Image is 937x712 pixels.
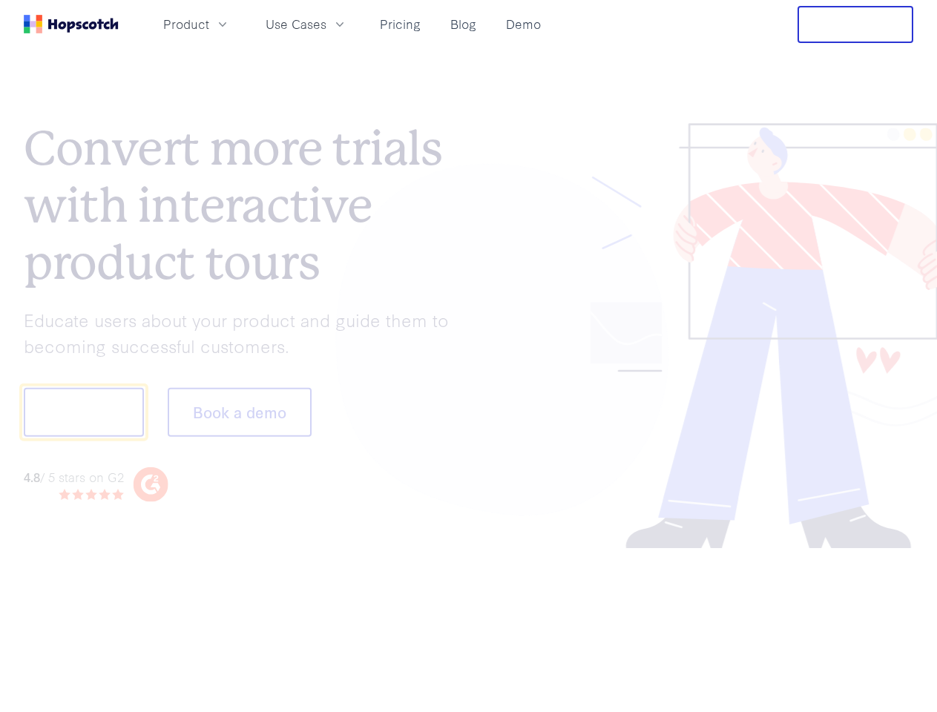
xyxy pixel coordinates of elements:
[257,12,356,36] button: Use Cases
[24,388,144,437] button: Show me!
[500,12,547,36] a: Demo
[798,6,913,43] button: Free Trial
[24,120,469,291] h1: Convert more trials with interactive product tours
[266,15,326,33] span: Use Cases
[24,467,40,484] strong: 4.8
[24,307,469,358] p: Educate users about your product and guide them to becoming successful customers.
[24,467,124,486] div: / 5 stars on G2
[374,12,427,36] a: Pricing
[163,15,209,33] span: Product
[444,12,482,36] a: Blog
[154,12,239,36] button: Product
[168,388,312,437] button: Book a demo
[24,15,119,33] a: Home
